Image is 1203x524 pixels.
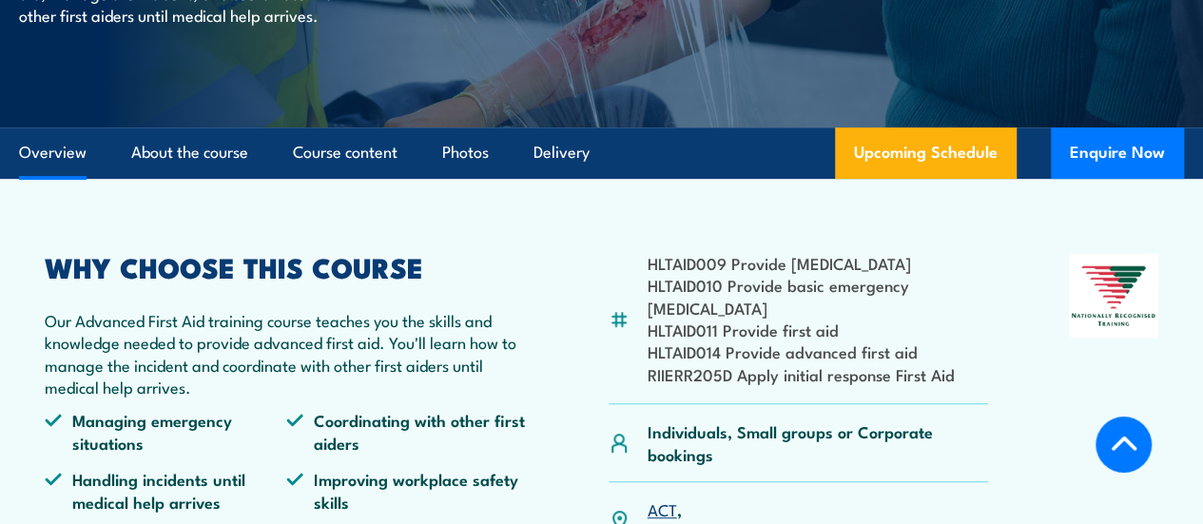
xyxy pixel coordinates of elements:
li: HLTAID010 Provide basic emergency [MEDICAL_DATA] [648,274,989,319]
a: ACT [648,497,677,520]
li: HLTAID009 Provide [MEDICAL_DATA] [648,252,989,274]
li: Handling incidents until medical help arrives [45,468,286,513]
li: RIIERR205D Apply initial response First Aid [648,363,989,385]
li: Coordinating with other first aiders [286,409,528,454]
li: HLTAID011 Provide first aid [648,319,989,340]
button: Enquire Now [1051,127,1184,179]
a: Upcoming Schedule [835,127,1017,179]
h2: WHY CHOOSE THIS COURSE [45,254,528,279]
a: About the course [131,127,248,178]
li: Managing emergency situations [45,409,286,454]
p: Individuals, Small groups or Corporate bookings [648,420,989,465]
a: Course content [293,127,398,178]
li: HLTAID014 Provide advanced first aid [648,340,989,362]
p: Our Advanced First Aid training course teaches you the skills and knowledge needed to provide adv... [45,309,528,398]
a: Photos [442,127,489,178]
li: Improving workplace safety skills [286,468,528,513]
a: Overview [19,127,87,178]
a: Delivery [534,127,590,178]
img: Nationally Recognised Training logo. [1069,254,1158,339]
